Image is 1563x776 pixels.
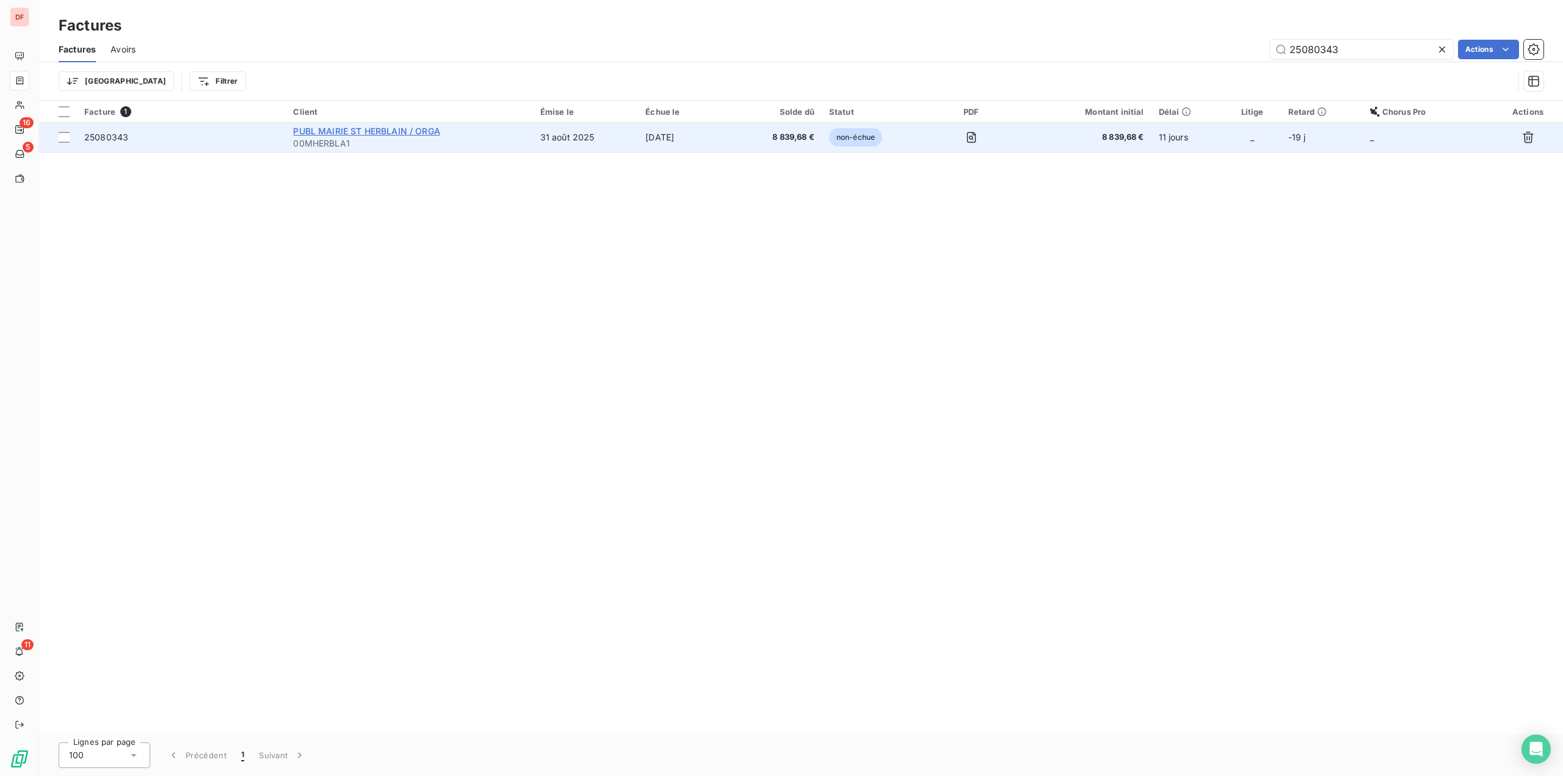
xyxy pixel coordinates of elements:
[252,742,313,768] button: Suivant
[293,107,525,117] div: Client
[10,7,29,27] div: DF
[23,142,34,153] span: 5
[1370,132,1374,142] span: _
[540,107,631,117] div: Émise le
[829,128,882,147] span: non-échue
[1159,107,1217,117] div: Délai
[1231,107,1273,117] div: Litige
[84,132,128,142] span: 25080343
[1288,132,1306,142] span: -19 j
[1458,40,1519,59] button: Actions
[1500,107,1556,117] div: Actions
[638,123,735,152] td: [DATE]
[1024,107,1144,117] div: Montant initial
[241,749,244,761] span: 1
[1250,132,1254,142] span: _
[189,71,245,91] button: Filtrer
[120,106,131,117] span: 1
[59,15,121,37] h3: Factures
[21,639,34,650] span: 11
[69,749,84,761] span: 100
[59,43,96,56] span: Factures
[645,107,728,117] div: Échue le
[293,126,440,136] span: PUBL MAIRIE ST HERBLAIN / ORGA
[1521,734,1551,764] div: Open Intercom Messenger
[293,137,525,150] span: 00MHERBLA1
[829,107,918,117] div: Statut
[234,742,252,768] button: 1
[1370,107,1485,117] div: Chorus Pro
[84,107,115,117] span: Facture
[742,131,814,143] span: 8 839,68 €
[1288,107,1355,117] div: Retard
[160,742,234,768] button: Précédent
[59,71,174,91] button: [GEOGRAPHIC_DATA]
[1024,131,1144,143] span: 8 839,68 €
[533,123,638,152] td: 31 août 2025
[111,43,136,56] span: Avoirs
[1270,40,1453,59] input: Rechercher
[1151,123,1224,152] td: 11 jours
[742,107,814,117] div: Solde dû
[933,107,1009,117] div: PDF
[10,749,29,769] img: Logo LeanPay
[20,117,34,128] span: 16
